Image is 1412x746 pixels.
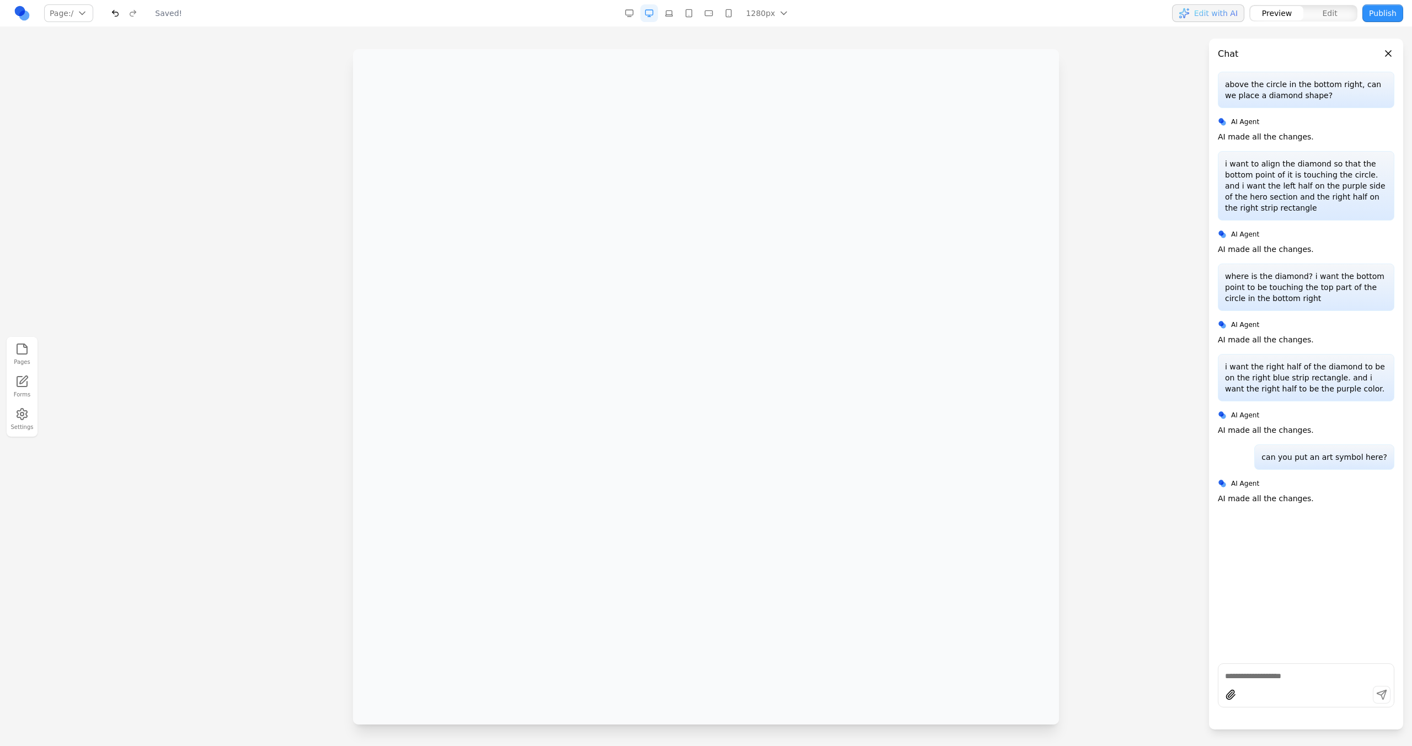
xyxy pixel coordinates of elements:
span: Edit with AI [1194,8,1238,19]
button: Publish [1362,4,1403,22]
div: AI Agent [1218,117,1394,127]
p: AI made all the changes. [1218,244,1314,255]
div: AI Agent [1218,410,1394,420]
p: i want to align the diamond so that the bottom point of it is touching the circle. and i want the... [1225,158,1387,213]
div: AI Agent [1218,479,1394,489]
button: Tablet [680,4,698,22]
button: Desktop [640,4,658,22]
button: 1280px [740,4,796,22]
p: above the circle in the bottom right, can we place a diamond shape? [1225,79,1387,101]
p: i want the right half of the diamond to be on the right blue strip rectangle. and i want the righ... [1225,361,1387,394]
button: Close panel [1382,47,1394,60]
p: where is the diamond? i want the bottom point to be touching the top part of the circle in the bo... [1225,271,1387,304]
button: Desktop Wide [621,4,638,22]
span: Edit [1323,8,1338,19]
button: Pages [10,340,34,368]
p: AI made all the changes. [1218,334,1314,345]
button: Laptop [660,4,678,22]
button: Page:/ [44,4,93,22]
button: Mobile [720,4,737,22]
button: Edit with AI [1172,4,1244,22]
p: AI made all the changes. [1218,493,1314,504]
p: can you put an art symbol here? [1261,452,1387,463]
span: Preview [1262,8,1292,19]
div: AI Agent [1218,229,1394,239]
iframe: Preview [353,49,1059,724]
h3: Chat [1218,47,1238,61]
button: Settings [10,405,34,433]
p: AI made all the changes. [1218,131,1314,142]
button: Mobile Landscape [700,4,718,22]
div: AI Agent [1218,320,1394,330]
p: AI made all the changes. [1218,425,1314,436]
div: Saved! [155,8,182,19]
a: Forms [10,373,34,401]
